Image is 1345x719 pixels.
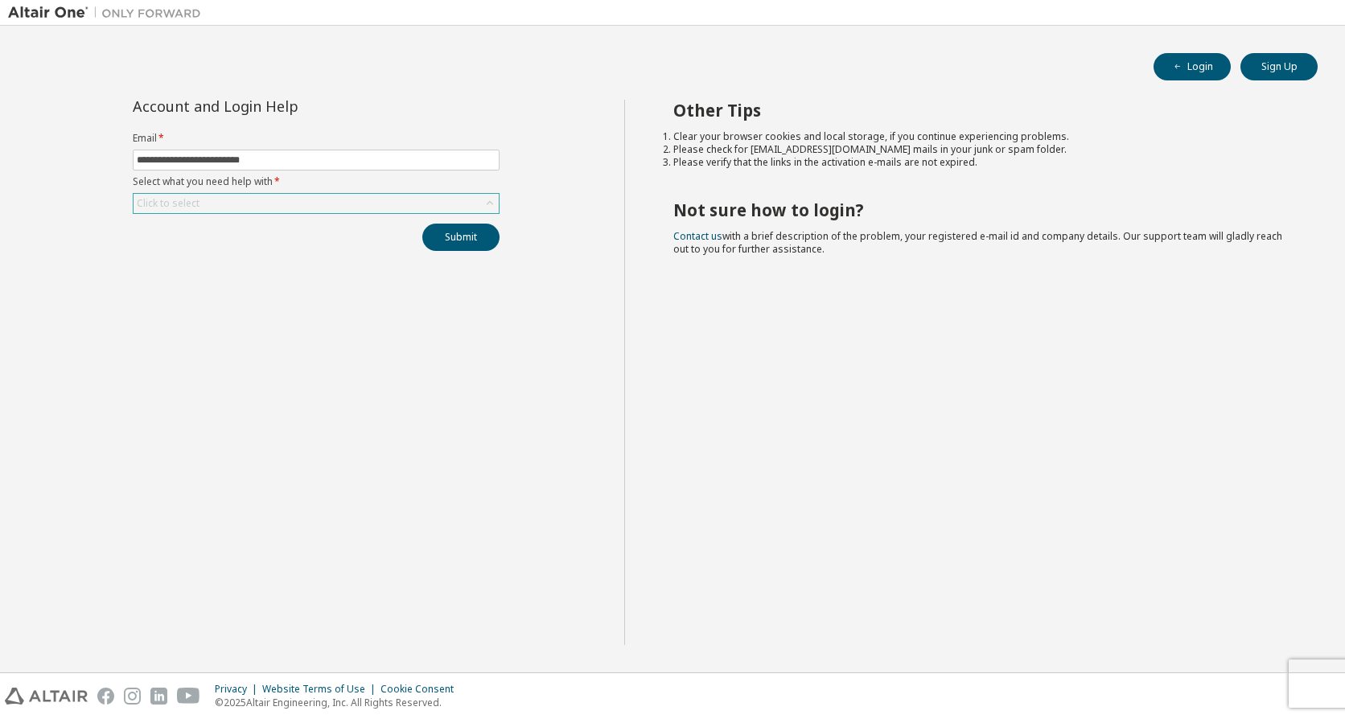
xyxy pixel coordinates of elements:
span: with a brief description of the problem, your registered e-mail id and company details. Our suppo... [673,229,1282,256]
li: Please check for [EMAIL_ADDRESS][DOMAIN_NAME] mails in your junk or spam folder. [673,143,1289,156]
img: Altair One [8,5,209,21]
div: Click to select [137,197,199,210]
div: Cookie Consent [380,683,463,696]
button: Sign Up [1240,53,1318,80]
img: youtube.svg [177,688,200,705]
a: Contact us [673,229,722,243]
li: Clear your browser cookies and local storage, if you continue experiencing problems. [673,130,1289,143]
button: Login [1154,53,1231,80]
label: Email [133,132,500,145]
img: instagram.svg [124,688,141,705]
h2: Other Tips [673,100,1289,121]
img: facebook.svg [97,688,114,705]
li: Please verify that the links in the activation e-mails are not expired. [673,156,1289,169]
button: Submit [422,224,500,251]
h2: Not sure how to login? [673,199,1289,220]
div: Privacy [215,683,262,696]
img: altair_logo.svg [5,688,88,705]
div: Account and Login Help [133,100,426,113]
label: Select what you need help with [133,175,500,188]
div: Website Terms of Use [262,683,380,696]
p: © 2025 Altair Engineering, Inc. All Rights Reserved. [215,696,463,709]
img: linkedin.svg [150,688,167,705]
div: Click to select [134,194,499,213]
